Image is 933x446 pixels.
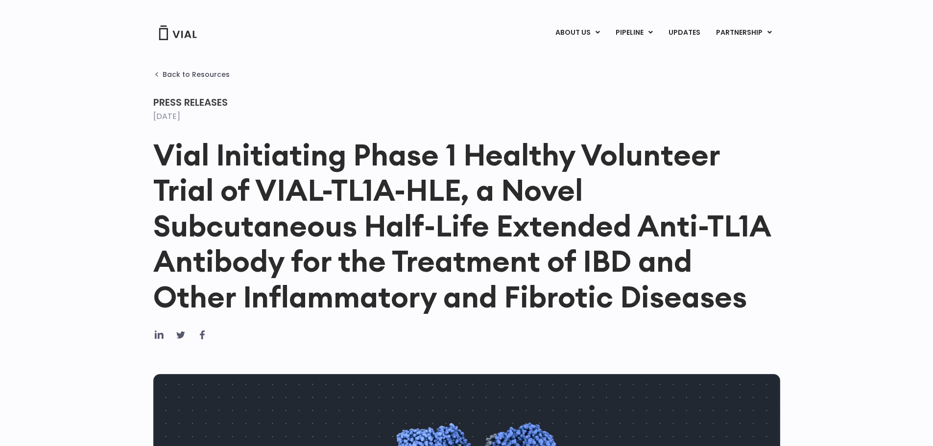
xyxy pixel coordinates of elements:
a: PIPELINEMenu Toggle [608,24,660,41]
span: Press Releases [153,95,228,109]
a: ABOUT USMenu Toggle [548,24,607,41]
a: Back to Resources [153,70,230,78]
div: Share on facebook [196,329,208,341]
a: PARTNERSHIPMenu Toggle [708,24,780,41]
a: UPDATES [661,24,708,41]
h1: Vial Initiating Phase 1 Healthy Volunteer Trial of VIAL-TL1A-HLE, a Novel Subcutaneous Half-Life ... [153,137,780,314]
img: Vial Logo [158,25,197,40]
time: [DATE] [153,111,180,122]
div: Share on twitter [175,329,187,341]
div: Share on linkedin [153,329,165,341]
span: Back to Resources [163,70,230,78]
